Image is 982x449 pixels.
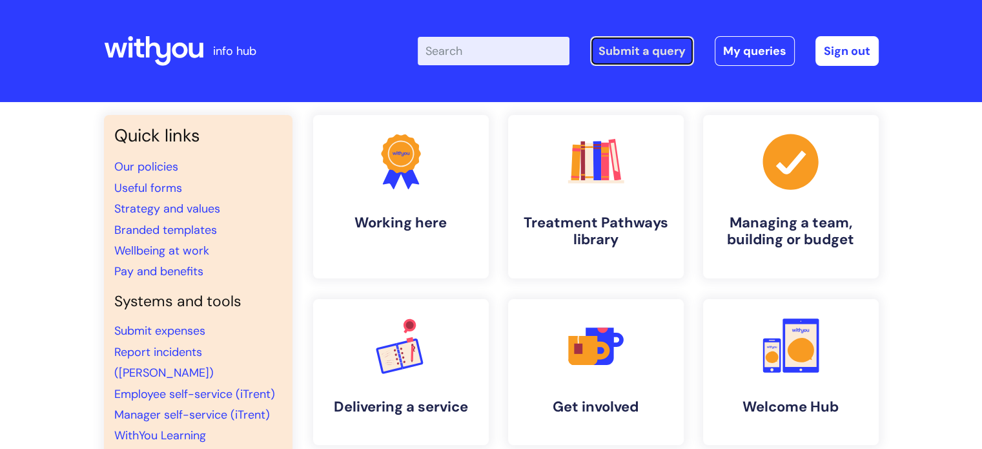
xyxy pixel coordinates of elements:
a: Pay and benefits [114,264,203,279]
h4: Get involved [518,399,673,415]
a: Sign out [815,36,879,66]
a: Branded templates [114,222,217,238]
a: Strategy and values [114,201,220,216]
h4: Treatment Pathways library [518,214,673,249]
h4: Working here [323,214,478,231]
a: Delivering a service [313,299,489,445]
a: Treatment Pathways library [508,115,684,278]
a: Wellbeing at work [114,243,209,258]
h4: Welcome Hub [713,399,868,415]
a: Useful forms [114,180,182,196]
a: WithYou Learning [114,428,206,443]
a: Managing a team, building or budget [703,115,879,278]
a: Submit a query [590,36,694,66]
a: Submit expenses [114,323,205,339]
a: Welcome Hub [703,299,879,445]
a: Report incidents ([PERSON_NAME]) [114,344,214,381]
input: Search [418,37,569,65]
a: Get involved [508,299,684,445]
h4: Managing a team, building or budget [713,214,868,249]
a: Working here [313,115,489,278]
a: Our policies [114,159,178,174]
h4: Systems and tools [114,293,282,311]
a: My queries [715,36,795,66]
h3: Quick links [114,125,282,146]
a: Employee self-service (iTrent) [114,386,275,402]
div: | - [418,36,879,66]
a: Manager self-service (iTrent) [114,407,270,423]
p: info hub [213,41,256,61]
h4: Delivering a service [323,399,478,415]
